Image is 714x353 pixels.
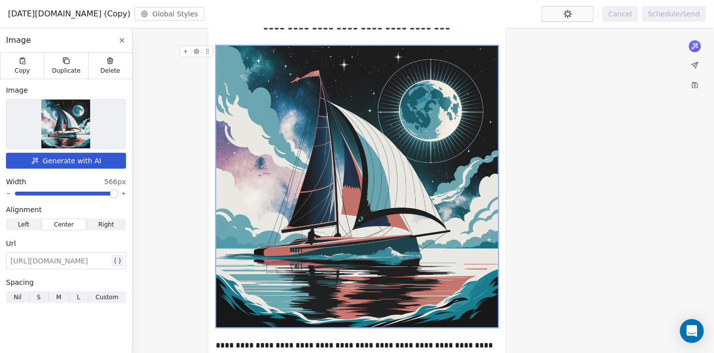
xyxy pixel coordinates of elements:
[37,293,41,302] span: S
[8,8,131,20] span: [DATE][DOMAIN_NAME] (Copy)
[6,85,28,95] span: Image
[52,67,80,75] span: Duplicate
[77,293,80,302] span: L
[14,67,30,75] span: Copy
[101,67,121,75] span: Delete
[6,277,34,287] span: Spacing
[6,153,126,169] button: Generate with AI
[642,6,706,22] button: Schedule/Send
[6,34,31,46] span: Image
[13,293,21,302] span: Nil
[98,220,114,229] span: Right
[602,6,638,22] button: Cancel
[6,205,42,215] span: Alignment
[56,293,61,302] span: M
[18,220,29,229] span: Left
[6,177,26,187] span: Width
[41,100,90,148] img: Selected image
[104,177,126,187] span: 566px
[135,7,204,21] button: Global Styles
[6,238,16,248] span: Url
[680,319,704,343] div: Open Intercom Messenger
[96,293,119,302] span: Custom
